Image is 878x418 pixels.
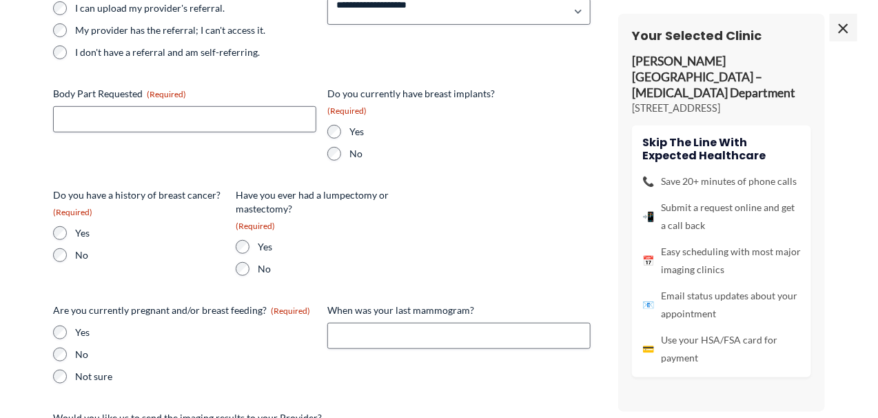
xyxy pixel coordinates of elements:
label: Yes [349,125,499,139]
p: [STREET_ADDRESS] [632,101,811,115]
li: Email status updates about your appointment [642,287,801,323]
legend: Do you currently have breast implants? [327,87,499,117]
span: 📅 [642,252,654,270]
label: Yes [75,226,225,240]
span: (Required) [53,207,92,217]
span: (Required) [327,106,367,116]
label: Not sure [75,370,316,384]
span: (Required) [147,89,186,99]
label: Yes [258,240,407,254]
label: No [349,147,499,161]
h4: Skip the line with Expected Healthcare [642,136,801,162]
li: Use your HSA/FSA card for payment [642,331,801,367]
label: When was your last mammogram? [327,303,591,317]
label: I don't have a referral and am self-referring. [75,46,316,59]
span: × [830,14,857,41]
span: 💳 [642,340,654,358]
label: Yes [75,326,316,339]
p: [PERSON_NAME][GEOGRAPHIC_DATA] – [MEDICAL_DATA] Department [632,54,811,101]
h3: Your Selected Clinic [632,28,811,43]
label: No [258,262,407,276]
label: Body Part Requested [53,87,316,101]
li: Submit a request online and get a call back [642,199,801,235]
span: (Required) [236,221,275,231]
legend: Are you currently pregnant and/or breast feeding? [53,303,310,317]
span: 📲 [642,208,654,226]
label: My provider has the referral; I can't access it. [75,23,316,37]
li: Save 20+ minutes of phone calls [642,172,801,190]
legend: Do you have a history of breast cancer? [53,188,225,218]
label: I can upload my provider's referral. [75,1,316,15]
span: (Required) [271,306,310,316]
legend: Have you ever had a lumpectomy or mastectomy? [236,188,407,232]
span: 📧 [642,296,654,314]
label: No [75,248,225,262]
label: No [75,348,316,361]
span: 📞 [642,172,654,190]
li: Easy scheduling with most major imaging clinics [642,243,801,279]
